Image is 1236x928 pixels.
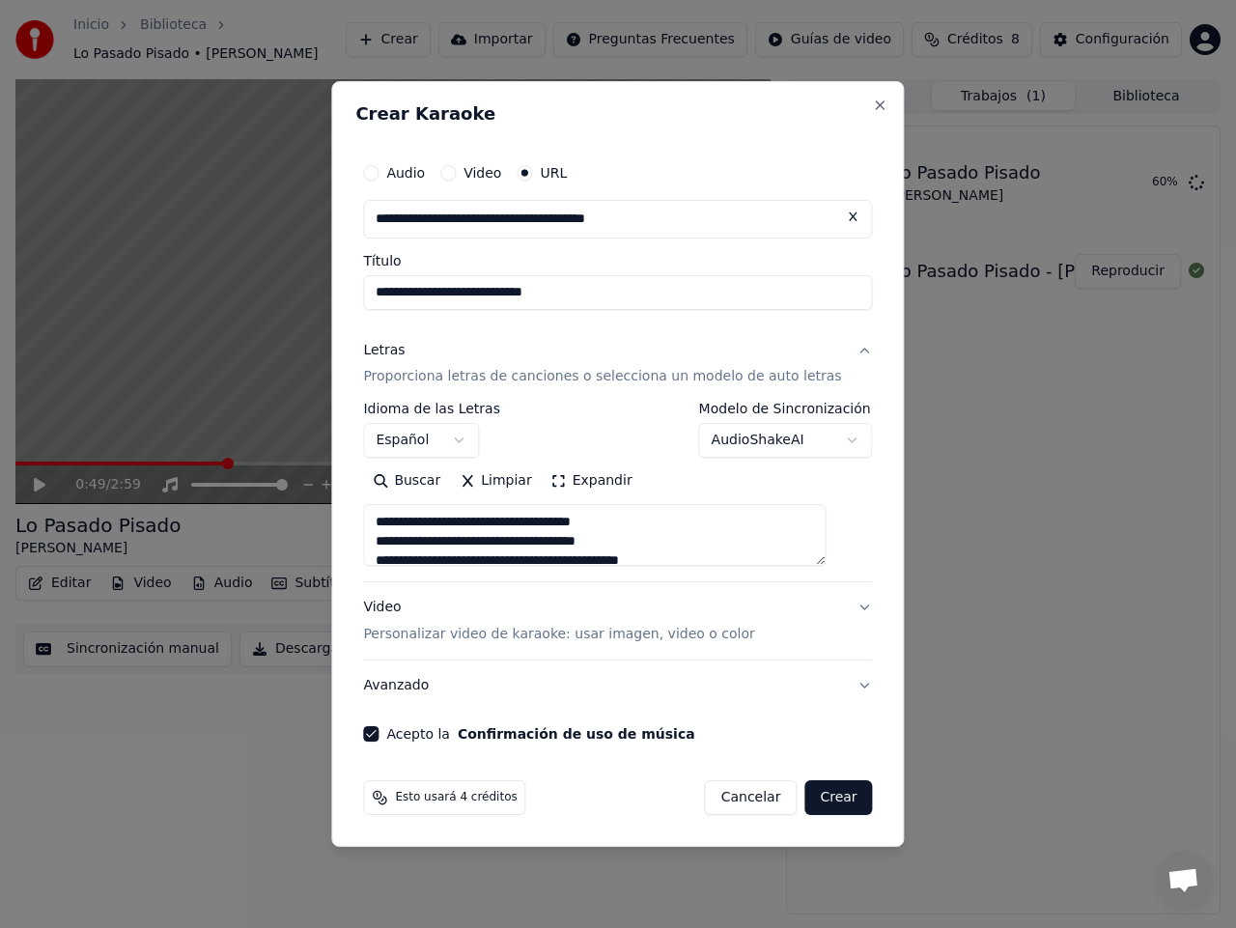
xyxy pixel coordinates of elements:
[705,780,798,815] button: Cancelar
[363,403,500,416] label: Idioma de las Letras
[363,325,872,403] button: LetrasProporciona letras de canciones o selecciona un modelo de auto letras
[463,166,501,180] label: Video
[363,583,872,661] button: VideoPersonalizar video de karaoke: usar imagen, video o color
[363,599,754,645] div: Video
[458,727,695,741] button: Acepto la
[540,166,567,180] label: URL
[386,166,425,180] label: Audio
[386,727,694,741] label: Acepto la
[450,466,541,497] button: Limpiar
[363,368,841,387] p: Proporciona letras de canciones o selecciona un modelo de auto letras
[363,661,872,711] button: Avanzado
[363,466,450,497] button: Buscar
[699,403,873,416] label: Modelo de Sincronización
[395,790,517,805] span: Esto usará 4 créditos
[363,341,405,360] div: Letras
[363,625,754,644] p: Personalizar video de karaoke: usar imagen, video o color
[355,105,880,123] h2: Crear Karaoke
[542,466,642,497] button: Expandir
[363,403,872,582] div: LetrasProporciona letras de canciones o selecciona un modelo de auto letras
[804,780,872,815] button: Crear
[363,254,872,267] label: Título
